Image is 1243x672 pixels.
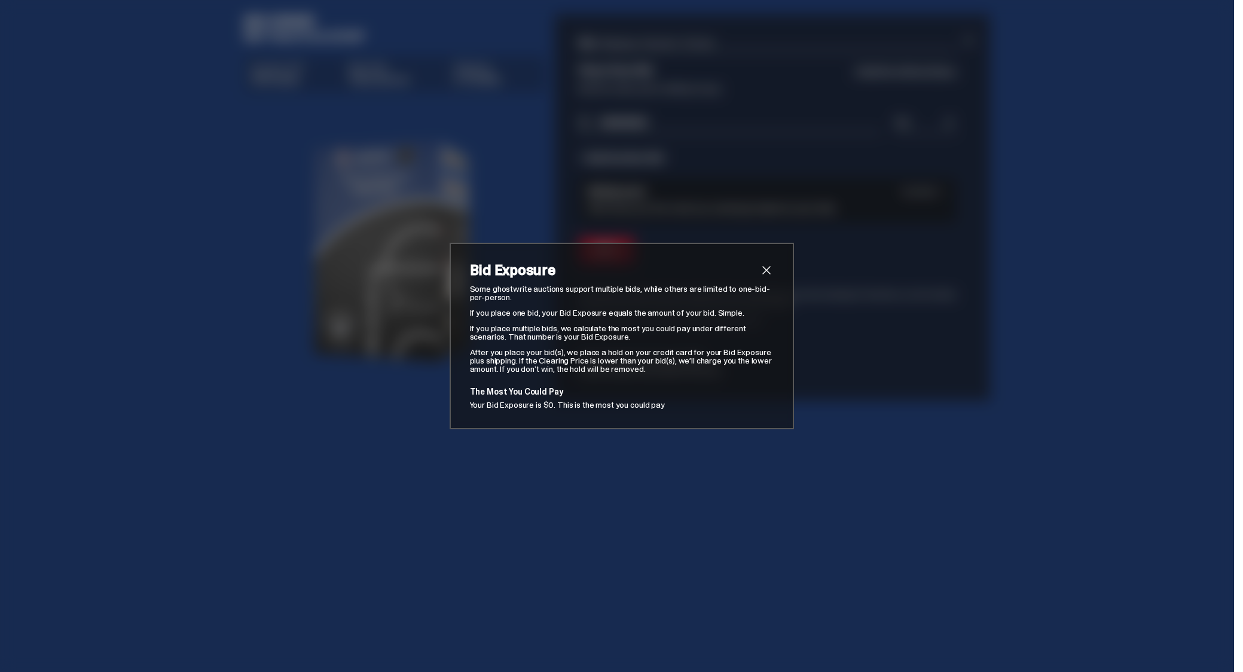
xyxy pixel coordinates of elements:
[759,263,774,277] button: close
[470,348,774,373] p: After you place your bid(s), we place a hold on your credit card for your Bid Exposure plus shipp...
[470,285,774,301] p: Some ghostwrite auctions support multiple bids, while others are limited to one-bid-per-person.
[470,387,774,396] p: The Most You Could Pay
[470,324,774,341] p: If you place multiple bids, we calculate the most you could pay under different scenarios. That n...
[470,263,759,277] h2: Bid Exposure
[470,401,774,409] p: Your Bid Exposure is $0. This is the most you could pay
[470,308,774,317] p: If you place one bid, your Bid Exposure equals the amount of your bid. Simple.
